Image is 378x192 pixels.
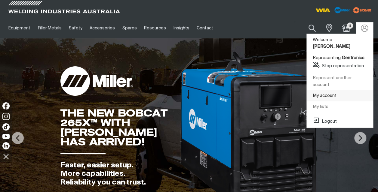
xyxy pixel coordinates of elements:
button: Search products [302,21,322,35]
a: Represent another account [307,73,373,90]
img: LinkedIn [2,142,10,149]
div: Faster, easier setup. More capabilities. Reliability you can trust. [60,161,179,187]
b: Gentronics [342,55,364,60]
img: NextArrow [354,132,366,144]
img: PrevArrow [12,132,24,144]
img: YouTube [2,134,10,139]
a: Insights [170,18,193,38]
div: Representing [307,55,373,61]
span: Welcome [313,37,350,49]
button: Logout [313,117,337,124]
a: Safety [65,18,86,38]
input: Product name or item number... [294,21,322,35]
img: miller [351,6,373,15]
img: TikTok [2,123,10,130]
a: Resources [140,18,170,38]
button: Stop representation [313,61,364,68]
a: Equipment [5,18,34,38]
a: Contact [193,18,217,38]
div: THE NEW BOBCAT 265X™ WITH [PERSON_NAME] HAS ARRIVED! [60,108,179,147]
img: Instagram [2,113,10,120]
a: Spares [119,18,140,38]
a: My account [307,90,373,101]
b: [PERSON_NAME] [313,44,350,49]
a: Accessories [86,18,118,38]
a: My lists [307,101,373,112]
a: Filler Metals [34,18,65,38]
img: Facebook [2,102,10,109]
nav: Main [5,18,281,38]
img: hide socials [1,151,11,161]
